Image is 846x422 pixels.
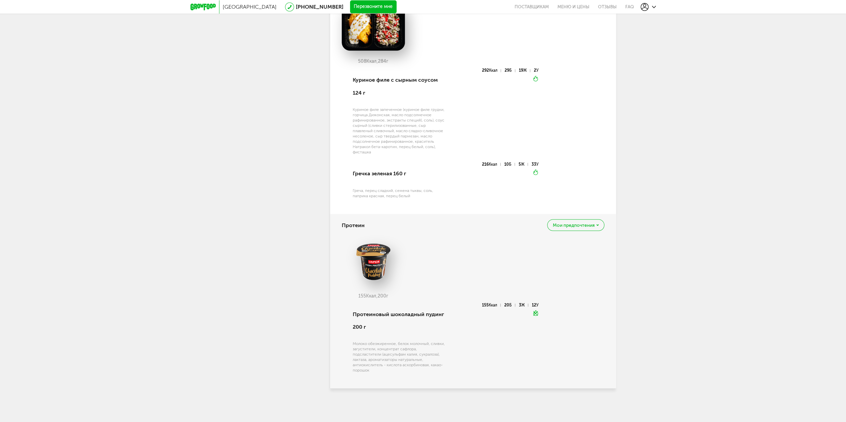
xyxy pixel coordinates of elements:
span: Ккал, [366,293,378,298]
div: 29 [505,69,515,72]
span: Б [509,302,512,307]
span: г [386,293,388,298]
div: 216 [482,163,501,166]
div: Гречка зеленая 160 г [353,162,445,185]
div: 19 [519,69,530,72]
div: 12 [532,303,539,306]
div: Протеиновый шоколадный пудинг 200 г [353,303,445,338]
span: Мои предпочтения [553,223,595,227]
span: [GEOGRAPHIC_DATA] [223,4,277,10]
span: Ккал [489,302,497,307]
div: 508 284 [342,59,405,64]
span: Ккал, [366,58,378,64]
div: 2 [534,69,539,72]
span: Ккал [489,162,497,166]
div: 155 200 [342,293,405,298]
div: 33 [532,163,539,166]
span: Ж [523,68,527,73]
a: [PHONE_NUMBER] [296,4,343,10]
div: 10 [504,163,515,166]
div: 3 [519,303,528,306]
span: г [386,58,388,64]
button: Перезвоните мне [350,0,397,14]
div: Греча, перец сладкий, семена тыквы, соль, паприка красная, перец белый [353,188,445,198]
img: big_Xr6ZhdvKR9dr3erW.png [342,4,405,51]
span: Ж [521,162,525,166]
div: 155 [482,303,501,306]
span: У [536,68,539,73]
div: 292 [482,69,501,72]
span: У [536,162,539,166]
div: Куриное филе запеченное (куриное филе грудки, горчица Дижонская, масло подсолнечное рафинированно... [353,107,445,154]
span: У [536,302,539,307]
div: Куриное филе с сырным соусом 124 г [353,68,445,104]
span: Б [509,162,511,166]
span: Б [509,68,512,73]
div: 20 [504,303,515,306]
div: Молоко обезжиренное, белок молочный, сливки, загустители, концентрат сафлора, подсластители (ацес... [353,341,445,373]
span: Ккал [489,68,498,73]
span: Ж [521,302,525,307]
h4: Протеин [342,219,365,231]
img: big_OteDYDjYEwyPShnj.png [342,238,405,285]
div: 5 [519,163,528,166]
